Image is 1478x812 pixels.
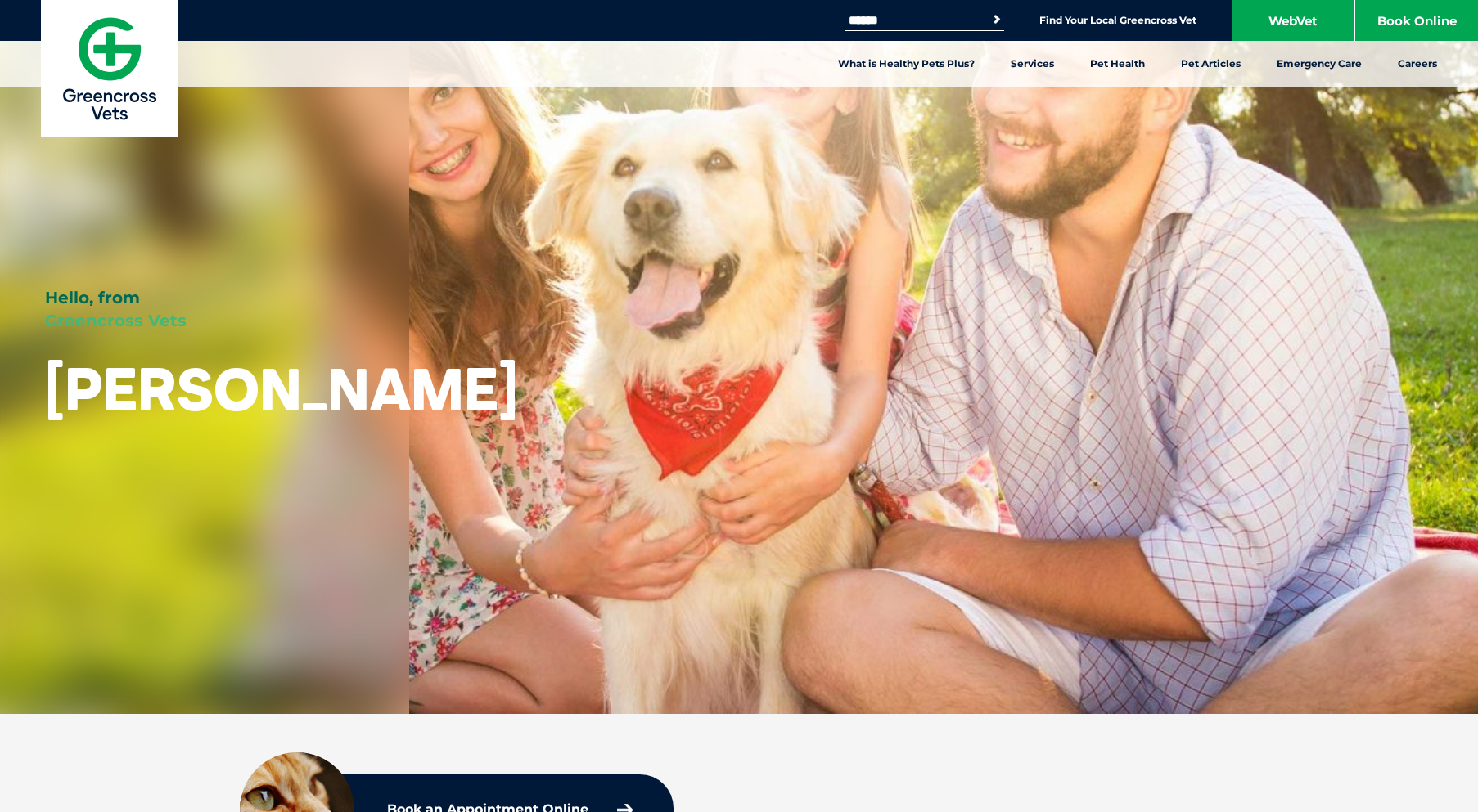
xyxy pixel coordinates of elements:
[45,357,518,421] h1: [PERSON_NAME]
[1039,14,1196,27] a: Find Your Local Greencross Vet
[989,11,1005,28] button: Search
[993,41,1072,87] a: Services
[45,288,140,307] span: Hello, from
[1380,41,1455,87] a: Careers
[1072,41,1163,87] a: Pet Health
[820,41,993,87] a: What is Healthy Pets Plus?
[45,311,187,330] span: Greencross Vets
[1163,41,1259,87] a: Pet Articles
[1259,41,1380,87] a: Emergency Care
